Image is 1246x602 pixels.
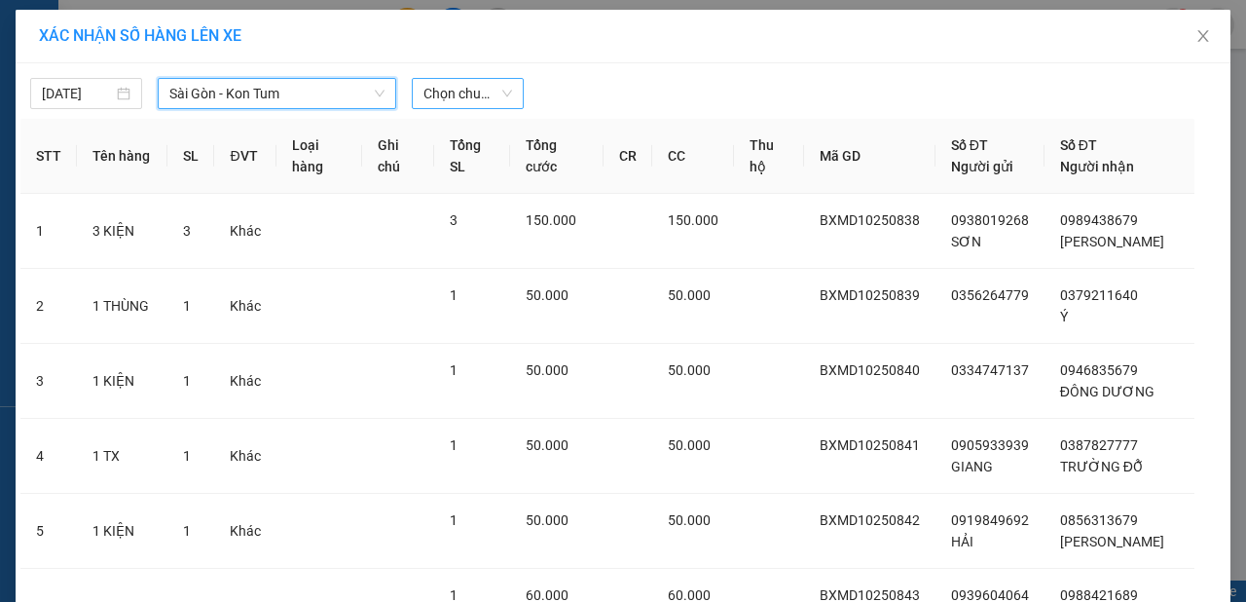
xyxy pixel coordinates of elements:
[1060,234,1164,249] span: [PERSON_NAME]
[526,437,568,453] span: 50.000
[951,512,1029,528] span: 0919849692
[668,212,718,228] span: 150.000
[526,362,568,378] span: 50.000
[20,119,77,194] th: STT
[183,223,191,239] span: 3
[1060,459,1143,474] span: TRƯỜNG ĐỖ
[668,362,711,378] span: 50.000
[1060,212,1138,228] span: 0989438679
[450,362,458,378] span: 1
[450,287,458,303] span: 1
[668,287,711,303] span: 50.000
[423,79,512,108] span: Chọn chuyến
[17,17,153,63] div: BX Miền Đông
[214,194,276,269] td: Khác
[77,119,167,194] th: Tên hàng
[604,119,652,194] th: CR
[214,269,276,344] td: Khác
[20,269,77,344] td: 2
[510,119,603,194] th: Tổng cước
[77,194,167,269] td: 3 KIỆN
[362,119,434,194] th: Ghi chú
[1060,159,1134,174] span: Người nhận
[1060,384,1154,399] span: ĐÔNG DƯƠNG
[1060,309,1068,324] span: Ý
[526,287,568,303] span: 50.000
[183,298,191,314] span: 1
[1060,287,1138,303] span: 0379211640
[17,19,47,39] span: Gửi:
[77,344,167,419] td: 1 KIỆN
[214,419,276,494] td: Khác
[42,83,113,104] input: 14/10/2025
[17,87,153,114] div: 0932717750
[17,63,153,87] div: TÈO
[77,419,167,494] td: 1 TX
[20,194,77,269] td: 1
[951,212,1029,228] span: 0938019268
[668,512,711,528] span: 50.000
[1060,437,1138,453] span: 0387827777
[183,373,191,389] span: 1
[450,512,458,528] span: 1
[820,512,920,528] span: BXMD10250842
[39,26,241,45] span: XÁC NHẬN SỐ HÀNG LÊN XE
[166,87,323,114] div: 0914147479
[20,494,77,569] td: 5
[668,437,711,453] span: 50.000
[820,437,920,453] span: BXMD10250841
[951,287,1029,303] span: 0356264779
[526,512,568,528] span: 50.000
[169,79,385,108] span: Sài Gòn - Kon Tum
[1060,362,1138,378] span: 0946835679
[1060,534,1164,549] span: [PERSON_NAME]
[166,63,323,87] div: [PERSON_NAME]
[951,459,993,474] span: GIANG
[183,448,191,464] span: 1
[77,494,167,569] td: 1 KIỆN
[434,119,510,194] th: Tổng SL
[951,234,981,249] span: SƠN
[214,119,276,194] th: ĐVT
[652,119,734,194] th: CC
[276,119,362,194] th: Loại hàng
[166,17,323,63] div: BX [PERSON_NAME]
[374,88,385,99] span: down
[1060,512,1138,528] span: 0856313679
[820,362,920,378] span: BXMD10250840
[20,344,77,419] td: 3
[450,212,458,228] span: 3
[820,287,920,303] span: BXMD10250839
[526,212,576,228] span: 150.000
[951,534,973,549] span: HẢI
[164,131,191,151] span: CC :
[951,437,1029,453] span: 0905933939
[214,494,276,569] td: Khác
[951,137,988,153] span: Số ĐT
[804,119,935,194] th: Mã GD
[734,119,804,194] th: Thu hộ
[166,19,213,39] span: Nhận:
[77,269,167,344] td: 1 THÙNG
[167,119,214,194] th: SL
[20,419,77,494] td: 4
[1060,137,1097,153] span: Số ĐT
[820,212,920,228] span: BXMD10250838
[183,523,191,539] span: 1
[164,126,325,153] div: 300.000
[1195,28,1211,44] span: close
[1176,10,1230,64] button: Close
[450,437,458,453] span: 1
[951,362,1029,378] span: 0334747137
[951,159,1013,174] span: Người gửi
[214,344,276,419] td: Khác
